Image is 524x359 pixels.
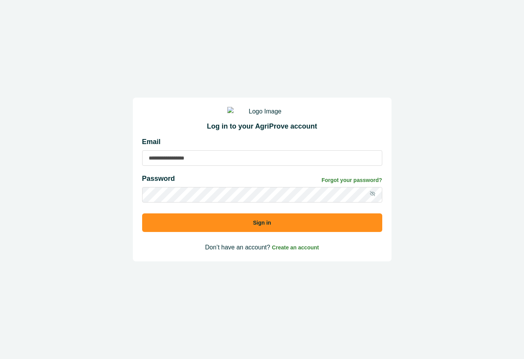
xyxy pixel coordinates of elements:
img: Logo Image [227,107,297,116]
a: Forgot your password? [321,176,382,184]
button: Sign in [142,213,382,232]
h2: Log in to your AgriProve account [142,122,382,131]
p: Don’t have an account? [142,243,382,252]
a: Create an account [272,244,319,251]
p: Password [142,173,175,184]
p: Email [142,137,382,147]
